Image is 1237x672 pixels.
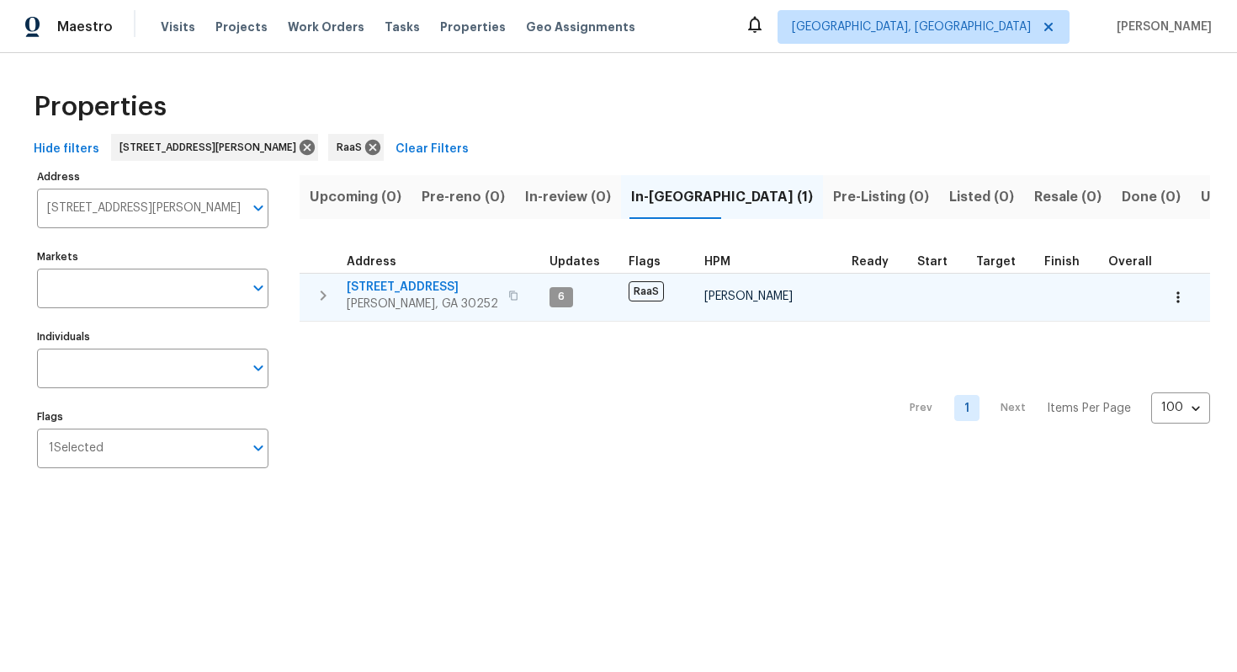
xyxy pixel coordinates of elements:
span: Start [917,256,948,268]
nav: Pagination Navigation [894,332,1210,485]
button: Open [247,196,270,220]
div: Target renovation project end date [976,256,1031,268]
span: 1 Selected [49,441,104,456]
span: Target [976,256,1016,268]
label: Markets [37,252,268,262]
span: [STREET_ADDRESS][PERSON_NAME] [119,139,303,156]
label: Flags [37,412,268,422]
span: Hide filters [34,139,99,160]
span: Maestro [57,19,113,35]
label: Address [37,172,268,182]
div: [STREET_ADDRESS][PERSON_NAME] [111,134,318,161]
span: Listed (0) [949,185,1014,209]
button: Open [247,436,270,460]
span: RaaS [337,139,369,156]
span: Flags [629,256,661,268]
span: Finish [1044,256,1080,268]
span: Tasks [385,21,420,33]
span: In-review (0) [525,185,611,209]
span: Ready [852,256,889,268]
span: Overall [1108,256,1152,268]
button: Clear Filters [389,134,475,165]
span: [GEOGRAPHIC_DATA], [GEOGRAPHIC_DATA] [792,19,1031,35]
span: Visits [161,19,195,35]
div: 100 [1151,386,1210,429]
span: Clear Filters [396,139,469,160]
span: Properties [440,19,506,35]
p: Items Per Page [1047,400,1131,417]
div: Earliest renovation start date (first business day after COE or Checkout) [852,256,904,268]
div: Days past target finish date [1108,256,1167,268]
span: [STREET_ADDRESS] [347,279,498,296]
span: 6 [551,290,571,304]
div: RaaS [328,134,384,161]
span: Pre-reno (0) [422,185,505,209]
span: [PERSON_NAME] [704,291,793,302]
span: Updates [549,256,600,268]
span: Pre-Listing (0) [833,185,929,209]
div: Projected renovation finish date [1044,256,1095,268]
button: Open [247,276,270,300]
span: Upcoming (0) [310,185,401,209]
a: Goto page 1 [954,395,980,421]
span: Projects [215,19,268,35]
span: RaaS [629,281,664,301]
span: Work Orders [288,19,364,35]
button: Hide filters [27,134,106,165]
label: Individuals [37,332,268,342]
span: Done (0) [1122,185,1181,209]
span: Geo Assignments [526,19,635,35]
span: HPM [704,256,730,268]
button: Open [247,356,270,380]
span: [PERSON_NAME] [1110,19,1212,35]
div: Actual renovation start date [917,256,963,268]
span: Resale (0) [1034,185,1102,209]
span: Properties [34,99,167,115]
span: In-[GEOGRAPHIC_DATA] (1) [631,185,813,209]
span: Address [347,256,396,268]
span: [PERSON_NAME], GA 30252 [347,296,498,312]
